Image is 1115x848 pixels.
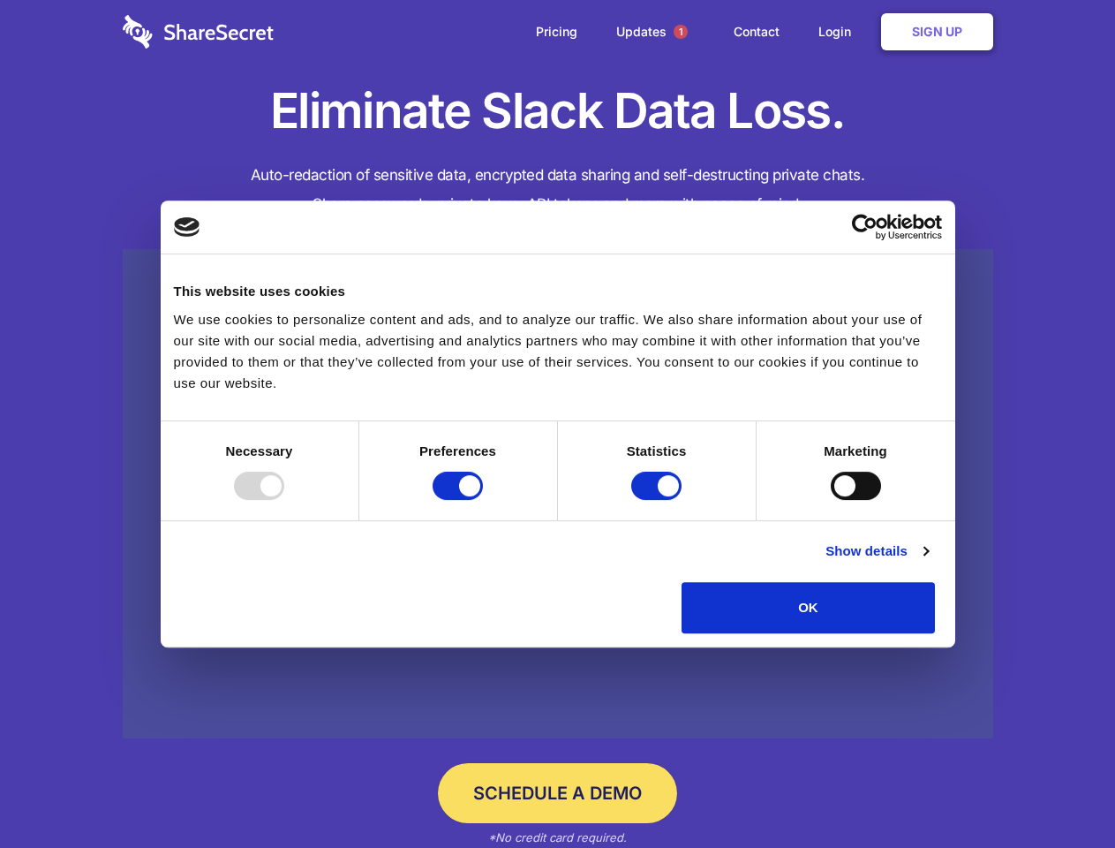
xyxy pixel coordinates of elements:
a: Sign Up [881,13,993,50]
a: Show details [825,541,928,562]
strong: Preferences [419,443,496,458]
a: Pricing [518,4,595,59]
a: Usercentrics Cookiebot - opens in a new window [787,214,942,240]
strong: Marketing [824,443,887,458]
img: logo-wordmark-white-trans-d4663122ce5f474addd5e946df7df03e33cb6a1c49d2221995e7729f52c070b2.svg [123,15,274,49]
a: Wistia video thumbnail [123,249,993,739]
div: We use cookies to personalize content and ads, and to analyze our traffic. We also share informat... [174,309,942,394]
a: Contact [716,4,797,59]
span: 1 [674,25,688,39]
a: Login [801,4,878,59]
strong: Necessary [226,443,293,458]
strong: Statistics [627,443,687,458]
img: logo [174,217,200,237]
div: This website uses cookies [174,281,942,302]
h4: Auto-redaction of sensitive data, encrypted data sharing and self-destructing private chats. Shar... [123,161,993,219]
a: Schedule a Demo [438,763,677,823]
em: *No credit card required. [488,830,627,844]
button: OK [682,582,935,633]
h1: Eliminate Slack Data Loss. [123,79,993,143]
